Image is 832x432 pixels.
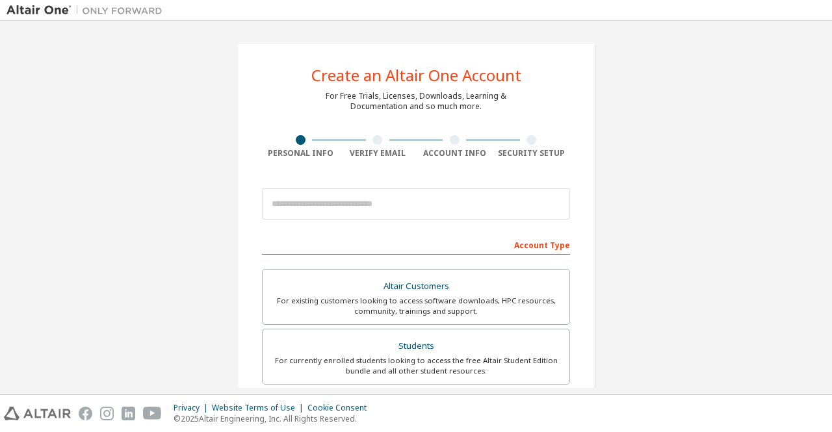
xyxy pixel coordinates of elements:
[79,407,92,420] img: facebook.svg
[262,148,339,159] div: Personal Info
[212,403,307,413] div: Website Terms of Use
[262,234,570,255] div: Account Type
[6,4,169,17] img: Altair One
[100,407,114,420] img: instagram.svg
[270,277,562,296] div: Altair Customers
[493,148,571,159] div: Security Setup
[270,355,562,376] div: For currently enrolled students looking to access the free Altair Student Edition bundle and all ...
[326,91,506,112] div: For Free Trials, Licenses, Downloads, Learning & Documentation and so much more.
[416,148,493,159] div: Account Info
[174,403,212,413] div: Privacy
[270,337,562,355] div: Students
[270,296,562,316] div: For existing customers looking to access software downloads, HPC resources, community, trainings ...
[4,407,71,420] img: altair_logo.svg
[174,413,374,424] p: © 2025 Altair Engineering, Inc. All Rights Reserved.
[143,407,162,420] img: youtube.svg
[311,68,521,83] div: Create an Altair One Account
[307,403,374,413] div: Cookie Consent
[339,148,417,159] div: Verify Email
[122,407,135,420] img: linkedin.svg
